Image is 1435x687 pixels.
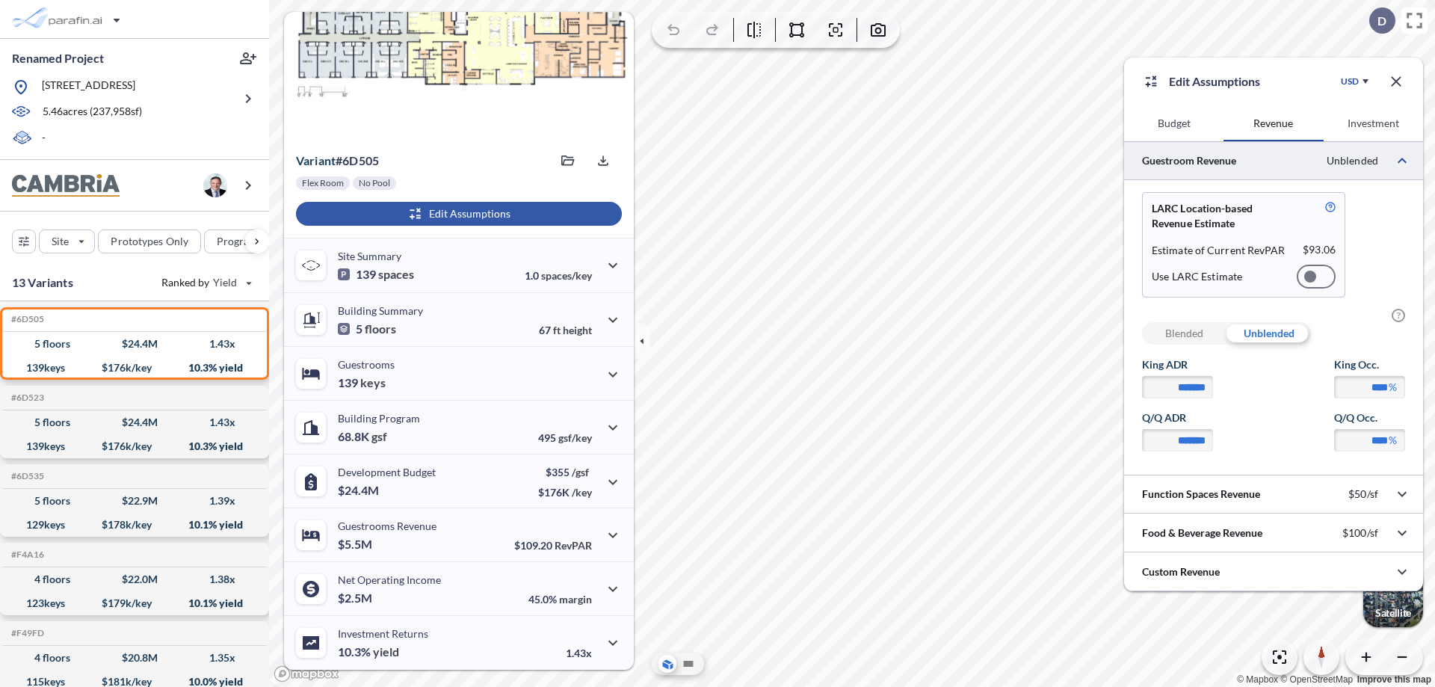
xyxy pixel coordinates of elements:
[538,466,592,478] p: $355
[274,665,339,683] a: Mapbox homepage
[338,537,374,552] p: $5.5M
[538,431,592,444] p: 495
[338,412,420,425] p: Building Program
[525,269,592,282] p: 1.0
[1142,564,1220,579] p: Custom Revenue
[296,202,622,226] button: Edit Assumptions
[8,549,44,560] h5: Click to copy the code
[296,153,379,168] p: # 6d505
[338,483,381,498] p: $24.4M
[1152,201,1290,231] p: LARC Location-based Revenue Estimate
[541,269,592,282] span: spaces/key
[1324,105,1423,141] button: Investment
[1389,433,1397,448] label: %
[1142,526,1262,540] p: Food & Beverage Revenue
[1357,674,1431,685] a: Improve this map
[338,520,436,532] p: Guestrooms Revenue
[213,275,238,290] span: Yield
[679,655,697,673] button: Site Plan
[359,177,390,189] p: No Pool
[1341,76,1359,87] div: USD
[8,314,44,324] h5: Click to copy the code
[296,153,336,167] span: Variant
[572,486,592,499] span: /key
[217,234,259,249] p: Program
[8,471,44,481] h5: Click to copy the code
[1152,270,1242,283] p: Use LARC Estimate
[39,229,95,253] button: Site
[111,234,188,249] p: Prototypes Only
[1237,674,1278,685] a: Mapbox
[1348,487,1378,501] p: $50/sf
[528,593,592,606] p: 45.0%
[514,539,592,552] p: $109.20
[1375,607,1411,619] p: Satellite
[52,234,69,249] p: Site
[43,104,142,120] p: 5.46 acres ( 237,958 sf)
[566,647,592,659] p: 1.43x
[1142,410,1213,425] label: Q/Q ADR
[1280,674,1353,685] a: OpenStreetMap
[338,267,414,282] p: 139
[42,130,46,147] p: -
[658,655,676,673] button: Aerial View
[338,591,374,606] p: $2.5M
[302,177,344,189] p: Flex Room
[378,267,414,282] span: spaces
[338,573,441,586] p: Net Operating Income
[365,321,396,336] span: floors
[338,375,386,390] p: 139
[338,466,436,478] p: Development Budget
[563,324,592,336] span: height
[1142,357,1213,372] label: King ADR
[98,229,201,253] button: Prototypes Only
[12,174,120,197] img: BrandImage
[1377,14,1386,28] p: D
[1142,322,1226,345] div: Blended
[555,539,592,552] span: RevPAR
[338,250,401,262] p: Site Summary
[553,324,561,336] span: ft
[572,466,589,478] span: /gsf
[1169,73,1260,90] p: Edit Assumptions
[338,321,396,336] p: 5
[538,486,592,499] p: $176K
[1226,322,1311,345] div: Unblended
[338,304,423,317] p: Building Summary
[1392,309,1405,322] span: ?
[539,324,592,336] p: 67
[338,358,395,371] p: Guestrooms
[1303,243,1336,258] p: $ 93.06
[373,644,399,659] span: yield
[338,627,428,640] p: Investment Returns
[12,274,73,292] p: 13 Variants
[1363,567,1423,627] button: Switcher ImageSatellite
[8,628,44,638] h5: Click to copy the code
[1223,105,1323,141] button: Revenue
[1342,526,1378,540] p: $100/sf
[1334,357,1405,372] label: King Occ.
[371,429,387,444] span: gsf
[338,644,399,659] p: 10.3%
[338,429,387,444] p: 68.8K
[1124,105,1223,141] button: Budget
[12,50,104,67] p: Renamed Project
[149,271,262,295] button: Ranked by Yield
[1363,567,1423,627] img: Switcher Image
[42,78,135,96] p: [STREET_ADDRESS]
[559,593,592,606] span: margin
[1389,380,1397,395] label: %
[1152,243,1286,258] p: Estimate of Current RevPAR
[360,375,386,390] span: keys
[558,431,592,444] span: gsf/key
[8,392,44,403] h5: Click to copy the code
[204,229,285,253] button: Program
[203,173,227,197] img: user logo
[1334,410,1405,425] label: Q/Q Occ.
[1142,487,1260,502] p: Function Spaces Revenue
